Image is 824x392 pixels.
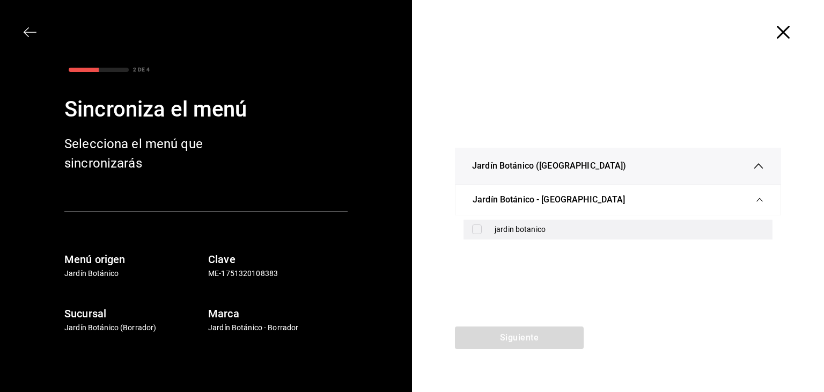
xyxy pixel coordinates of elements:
[64,268,204,279] p: Jardín Botánico
[495,224,764,235] div: jardin botanico
[473,193,626,206] span: Jardín Botánico - [GEOGRAPHIC_DATA]
[208,251,348,268] h6: Clave
[472,159,627,172] span: Jardín Botánico ([GEOGRAPHIC_DATA])
[64,305,204,322] h6: Sucursal
[208,268,348,279] p: ME-1751320108383
[208,305,348,322] h6: Marca
[64,251,204,268] h6: Menú origen
[64,134,236,173] div: Selecciona el menú que sincronizarás
[208,322,348,333] p: Jardín Botánico - Borrador
[133,66,150,74] div: 2 DE 4
[64,322,204,333] p: Jardín Botánico (Borrador)
[64,93,348,126] div: Sincroniza el menú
